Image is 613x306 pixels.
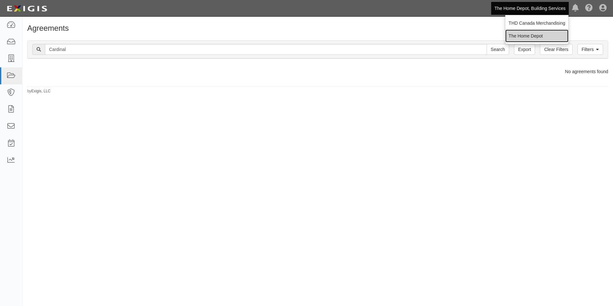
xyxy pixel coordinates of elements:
a: Filters [577,44,603,55]
img: logo-5460c22ac91f19d4615b14bd174203de0afe785f0fc80cf4dbbc73dc1793850b.png [5,3,49,14]
h1: Agreements [27,24,608,32]
a: The Home Depot [505,30,568,42]
div: No agreements found [22,68,613,75]
a: Clear Filters [540,44,572,55]
small: by [27,89,51,94]
a: The Home Depot, Building Services [491,2,569,15]
a: Exigis, LLC [31,89,51,93]
i: Help Center - Complianz [585,4,593,12]
input: Search [45,44,487,55]
a: THD Canada Merchandising [505,17,568,30]
a: Export [514,44,535,55]
input: Search [487,44,509,55]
